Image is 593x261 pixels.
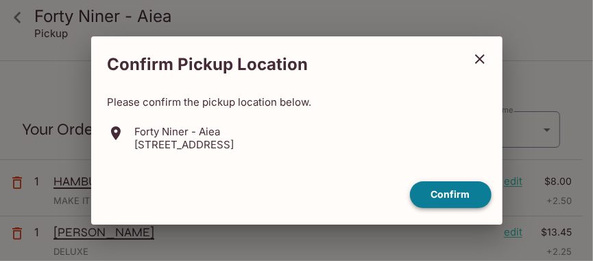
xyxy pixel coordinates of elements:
[91,47,463,82] h2: Confirm Pickup Location
[410,181,492,208] button: confirm
[135,125,234,138] p: Forty Niner - Aiea
[135,138,234,151] p: [STREET_ADDRESS]
[108,95,486,109] p: Please confirm the pickup location below.
[463,42,497,76] button: close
